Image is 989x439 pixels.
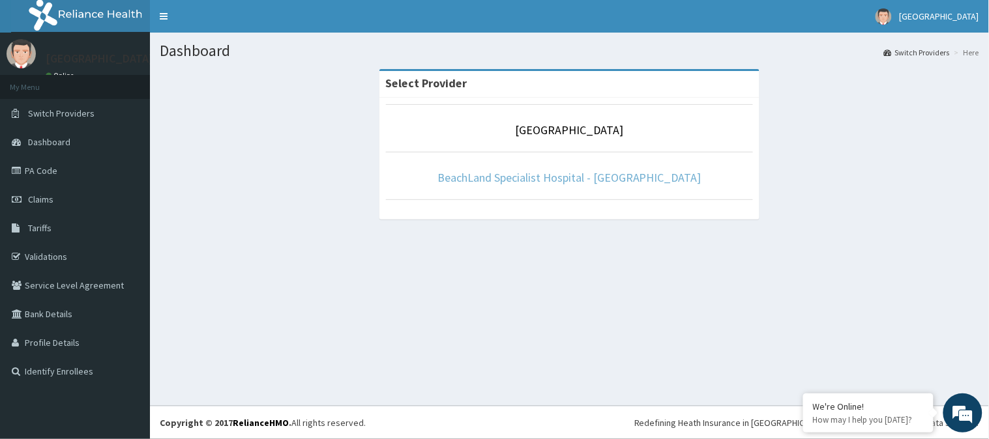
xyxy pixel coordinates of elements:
strong: Select Provider [386,76,467,91]
span: Switch Providers [28,107,95,119]
a: BeachLand Specialist Hospital - [GEOGRAPHIC_DATA] [437,170,701,185]
p: How may I help you today? [813,414,924,425]
strong: Copyright © 2017 . [160,417,291,429]
div: Redefining Heath Insurance in [GEOGRAPHIC_DATA] using Telemedicine and Data Science! [634,416,979,429]
a: [GEOGRAPHIC_DATA] [516,122,624,137]
li: Here [951,47,979,58]
a: RelianceHMO [233,417,289,429]
span: Dashboard [28,136,70,148]
a: Online [46,71,77,80]
footer: All rights reserved. [150,406,989,439]
img: User Image [7,39,36,68]
span: Tariffs [28,222,52,234]
a: Switch Providers [884,47,950,58]
span: Claims [28,193,53,205]
span: [GEOGRAPHIC_DATA] [900,10,979,22]
img: User Image [876,8,892,25]
h1: Dashboard [160,42,979,59]
p: [GEOGRAPHIC_DATA] [46,53,153,64]
div: We're Online! [813,401,924,412]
